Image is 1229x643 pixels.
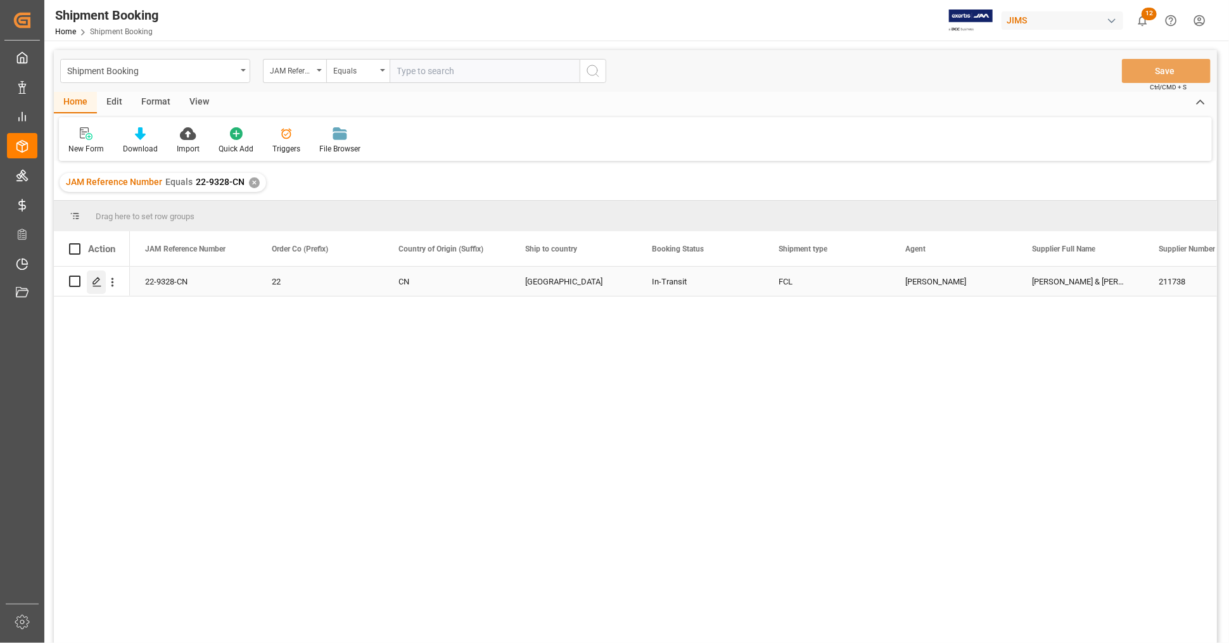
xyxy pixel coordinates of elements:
[219,143,253,155] div: Quick Add
[580,59,606,83] button: search button
[1150,82,1187,92] span: Ctrl/CMD + S
[1002,11,1123,30] div: JIMS
[333,62,376,77] div: Equals
[165,177,193,187] span: Equals
[263,59,326,83] button: open menu
[68,143,104,155] div: New Form
[270,62,313,77] div: JAM Reference Number
[1032,245,1095,253] span: Supplier Full Name
[779,267,875,296] div: FCL
[905,267,1002,296] div: [PERSON_NAME]
[398,267,495,296] div: CN
[272,143,300,155] div: Triggers
[177,143,200,155] div: Import
[652,267,748,296] div: In-Transit
[1159,245,1215,253] span: Supplier Number
[326,59,390,83] button: open menu
[1122,59,1211,83] button: Save
[1017,267,1143,296] div: [PERSON_NAME] & [PERSON_NAME] (US funds China)(W/T*)-
[88,243,115,255] div: Action
[652,245,704,253] span: Booking Status
[272,245,328,253] span: Order Co (Prefix)
[180,92,219,113] div: View
[196,177,245,187] span: 22-9328-CN
[390,59,580,83] input: Type to search
[525,267,621,296] div: [GEOGRAPHIC_DATA]
[66,177,162,187] span: JAM Reference Number
[67,62,236,78] div: Shipment Booking
[130,267,257,296] div: 22-9328-CN
[54,92,97,113] div: Home
[60,59,250,83] button: open menu
[54,267,130,296] div: Press SPACE to select this row.
[123,143,158,155] div: Download
[96,212,194,221] span: Drag here to set row groups
[319,143,360,155] div: File Browser
[55,6,158,25] div: Shipment Booking
[1002,8,1128,32] button: JIMS
[1157,6,1185,35] button: Help Center
[272,267,368,296] div: 22
[55,27,76,36] a: Home
[949,10,993,32] img: Exertis%20JAM%20-%20Email%20Logo.jpg_1722504956.jpg
[398,245,483,253] span: Country of Origin (Suffix)
[97,92,132,113] div: Edit
[145,245,226,253] span: JAM Reference Number
[1128,6,1157,35] button: show 12 new notifications
[1142,8,1157,20] span: 12
[132,92,180,113] div: Format
[905,245,926,253] span: Agent
[249,177,260,188] div: ✕
[779,245,827,253] span: Shipment type
[525,245,577,253] span: Ship to country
